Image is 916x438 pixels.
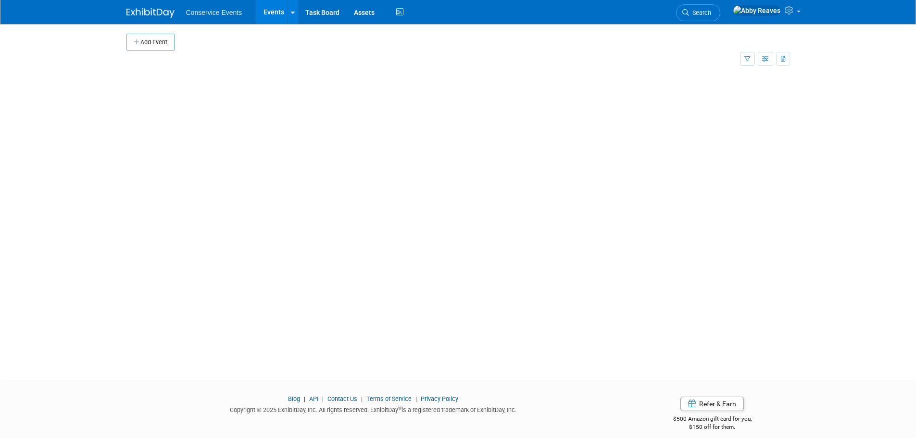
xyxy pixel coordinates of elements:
[676,4,720,21] a: Search
[126,403,621,414] div: Copyright © 2025 ExhibitDay, Inc. All rights reserved. ExhibitDay is a registered trademark of Ex...
[680,397,744,411] a: Refer & Earn
[126,8,175,18] img: ExhibitDay
[288,395,300,402] a: Blog
[301,395,308,402] span: |
[689,9,711,16] span: Search
[366,395,412,402] a: Terms of Service
[359,395,365,402] span: |
[733,5,781,16] img: Abby Reaves
[327,395,357,402] a: Contact Us
[186,9,242,16] span: Conservice Events
[320,395,326,402] span: |
[126,34,175,51] button: Add Event
[413,395,419,402] span: |
[635,423,790,431] div: $150 off for them.
[309,395,318,402] a: API
[398,405,402,411] sup: ®
[635,409,790,431] div: $500 Amazon gift card for you,
[421,395,458,402] a: Privacy Policy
